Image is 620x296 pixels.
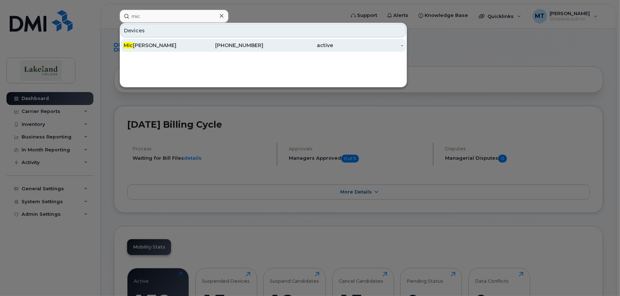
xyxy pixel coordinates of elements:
div: - [333,42,403,49]
span: Mic [124,42,133,49]
div: [PHONE_NUMBER] [194,42,264,49]
div: Devices [121,24,406,37]
a: Mic[PERSON_NAME][PHONE_NUMBER]active- [121,39,406,52]
div: [PERSON_NAME] [124,42,194,49]
div: active [263,42,333,49]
